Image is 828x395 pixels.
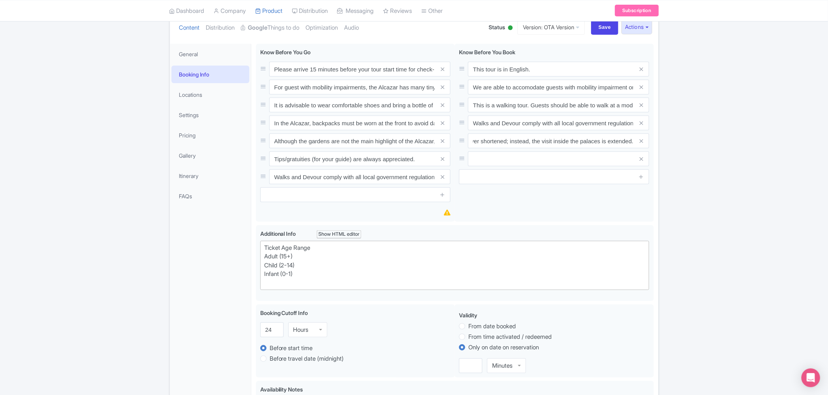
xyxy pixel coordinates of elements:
a: Itinerary [171,167,249,185]
div: Hours [293,326,309,333]
a: Version: OTA Version [517,20,585,35]
a: GoogleThings to do [241,16,300,40]
input: Save [591,20,618,35]
a: Settings [171,106,249,124]
div: Show HTML editor [317,230,362,238]
a: FAQs [171,187,249,205]
div: Active [507,22,514,34]
a: Optimization [306,16,338,40]
a: Distribution [206,16,235,40]
span: Status [489,23,505,31]
span: Validity [459,312,477,318]
label: From date booked [468,322,516,331]
div: Ticket Age Range Adult (15+) Child (2-14) Infant (0-1) [264,244,646,288]
div: Minutes [492,362,512,369]
span: Additional Info [260,230,296,237]
a: Audio [344,16,359,40]
span: Know Before You Book [459,49,516,55]
a: Subscription [615,5,659,16]
a: Booking Info [171,66,249,83]
label: Before travel date (midnight) [270,354,344,363]
label: Availability Notes [260,385,303,393]
button: Actions [621,20,652,34]
span: Know Before You Go [260,49,311,55]
a: Locations [171,86,249,103]
a: Content [179,16,200,40]
div: Open Intercom Messenger [802,368,820,387]
label: From time activated / redeemed [468,333,552,342]
strong: Google [248,23,268,32]
a: Pricing [171,126,249,144]
label: Before start time [270,344,313,353]
label: Only on date on reservation [468,343,539,352]
label: Booking Cutoff Info [260,309,308,317]
a: Gallery [171,147,249,164]
a: General [171,45,249,63]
